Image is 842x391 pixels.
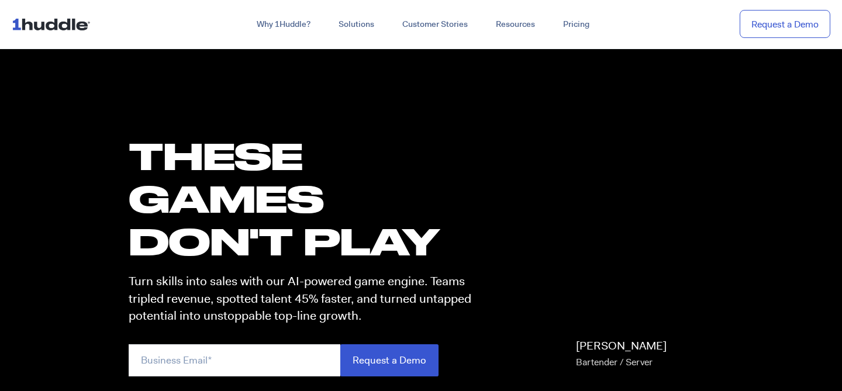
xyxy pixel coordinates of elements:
[129,134,482,263] h1: these GAMES DON'T PLAY
[325,14,388,35] a: Solutions
[340,344,439,376] input: Request a Demo
[12,13,95,35] img: ...
[576,356,653,368] span: Bartender / Server
[549,14,603,35] a: Pricing
[482,14,549,35] a: Resources
[576,338,667,371] p: [PERSON_NAME]
[243,14,325,35] a: Why 1Huddle?
[129,273,482,324] p: Turn skills into sales with our AI-powered game engine. Teams tripled revenue, spotted talent 45%...
[129,344,340,376] input: Business Email*
[740,10,830,39] a: Request a Demo
[388,14,482,35] a: Customer Stories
